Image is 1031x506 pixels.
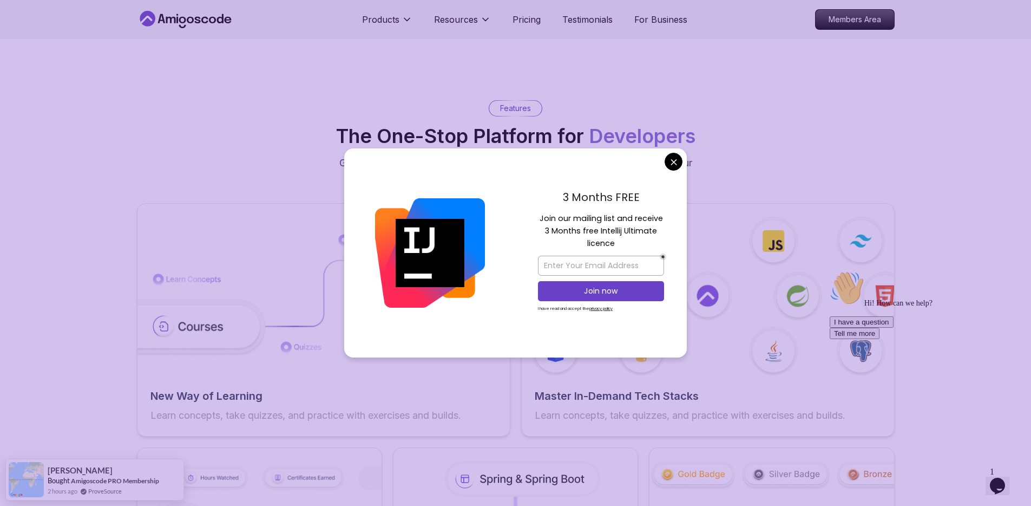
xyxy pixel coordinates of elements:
button: Products [362,13,412,35]
a: ProveSource [88,486,122,496]
a: Members Area [815,9,895,30]
a: Pricing [513,13,541,26]
a: Testimonials [562,13,613,26]
p: Learn concepts, take quizzes, and practice with exercises and builds. [150,408,497,423]
h2: Master In-Demand Tech Stacks [535,388,881,404]
a: For Business [634,13,687,26]
a: Amigoscode PRO Membership [71,477,159,485]
span: 2 hours ago [48,486,77,496]
h2: New Way of Learning [150,388,497,404]
img: features img [137,233,510,359]
button: Resources [434,13,491,35]
h2: The One-Stop Platform for [336,125,695,147]
p: Learn concepts, take quizzes, and practice with exercises and builds. [535,408,881,423]
button: I have a question [4,50,68,61]
button: Tell me more [4,61,54,73]
img: provesource social proof notification image [9,462,44,497]
span: Hi! How can we help? [4,33,107,41]
p: Resources [434,13,478,26]
img: :wave: [4,4,39,39]
div: 👋Hi! How can we help?I have a questionTell me more [4,4,199,73]
iframe: chat widget [825,267,1020,457]
p: Members Area [816,10,894,29]
span: Bought [48,476,70,485]
img: features img [522,217,894,375]
p: Products [362,13,399,26]
p: Get unlimited access to coding , , and . Start your journey or level up your career with Amigosco... [334,155,698,186]
span: [PERSON_NAME] [48,466,113,475]
p: Features [500,103,531,114]
iframe: chat widget [986,463,1020,495]
span: Developers [589,124,695,148]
